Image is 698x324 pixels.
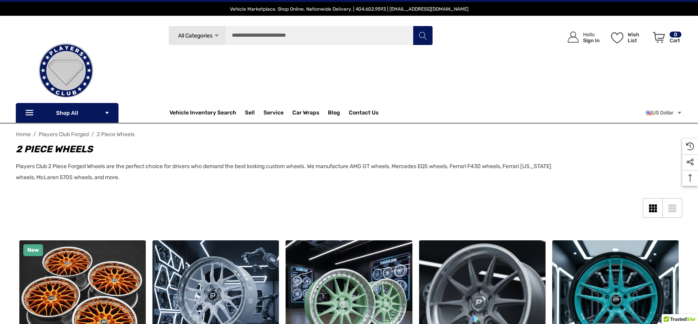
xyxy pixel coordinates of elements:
svg: Review Your Cart [653,32,665,43]
svg: Icon Arrow Down [214,33,220,39]
a: Players Club Forged [39,131,89,138]
svg: Social Media [686,158,694,166]
a: Sell [245,105,263,121]
p: Shop All [16,103,119,123]
p: Players Club 2 Piece Forged Wheels are the perfect choice for drivers who demand the best looking... [16,161,552,183]
svg: Top [682,174,698,182]
a: Wish List Wish List [608,24,649,51]
a: Home [16,131,31,138]
svg: Icon User Account [568,32,579,43]
span: Car Wraps [292,109,319,118]
a: Sign in [559,24,604,51]
nav: Breadcrumb [16,127,682,141]
svg: Wish List [611,32,623,43]
svg: Icon Line [24,109,36,118]
p: Sign In [583,37,600,43]
a: Blog [328,109,340,118]
svg: Recently Viewed [686,142,694,150]
button: Search [413,26,433,45]
h1: 2 Piece Wheels [16,142,552,156]
a: Contact Us [349,109,378,118]
p: Wish List [628,32,649,43]
p: 0 [670,32,681,37]
a: 2 Piece Wheels [97,131,135,138]
a: Grid View [643,198,662,218]
p: Hello [583,32,600,37]
a: All Categories Icon Arrow Down Icon Arrow Up [168,26,226,45]
span: All Categories [178,32,212,39]
a: USD [646,105,682,121]
a: List View [662,198,682,218]
a: Cart with 0 items [649,24,682,54]
p: Cart [670,37,681,43]
a: Vehicle Inventory Search [169,109,236,118]
a: Car Wraps [292,105,328,121]
a: Service [263,109,284,118]
span: Sell [245,109,255,118]
span: New [27,247,39,253]
svg: Icon Arrow Down [104,110,110,116]
span: Vehicle Marketplace. Shop Online. Nationwide Delivery. | 404.602.9593 | [EMAIL_ADDRESS][DOMAIN_NAME] [230,6,468,12]
img: Players Club | Cars For Sale [26,31,105,110]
